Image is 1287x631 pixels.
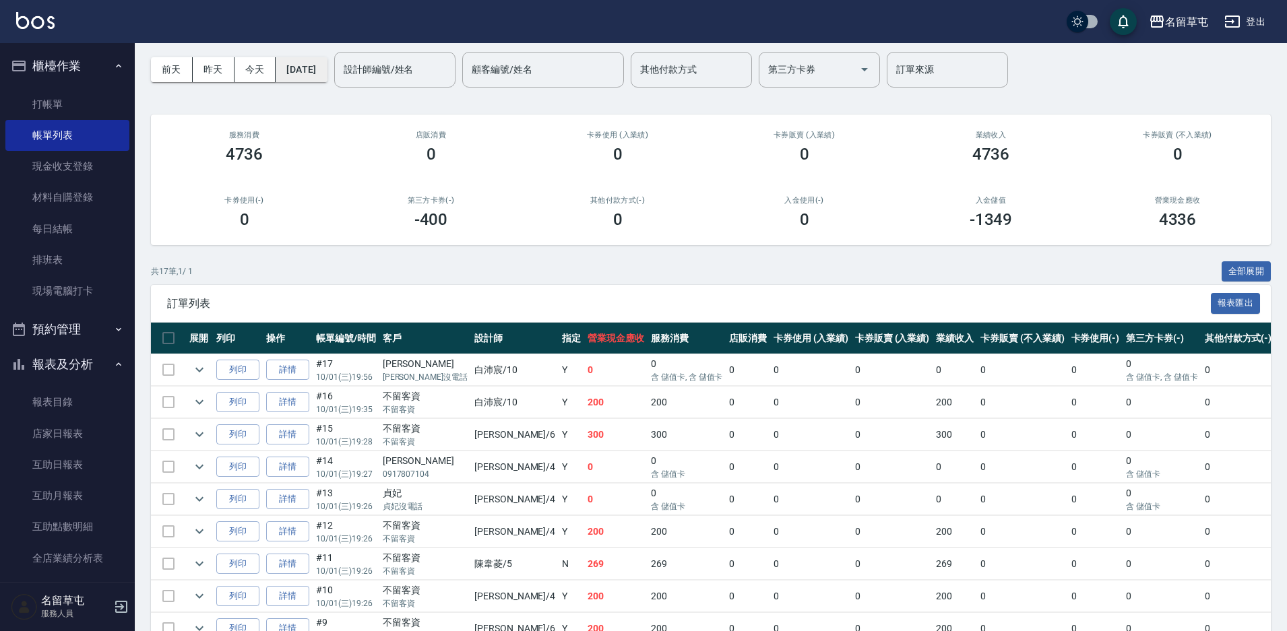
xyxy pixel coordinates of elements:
div: [PERSON_NAME] [383,454,468,468]
td: [PERSON_NAME] /4 [471,580,559,612]
td: 白沛宸 /10 [471,387,559,418]
td: 0 [770,387,852,418]
td: 200 [648,387,726,418]
td: 0 [1201,548,1276,580]
td: #11 [313,548,379,580]
a: 材料自購登錄 [5,182,129,213]
button: expand row [189,360,210,380]
p: 含 儲值卡 [651,468,723,480]
h2: 入金使用(-) [727,196,881,205]
td: 0 [1123,354,1201,386]
td: 0 [648,354,726,386]
p: 含 儲值卡 [1126,500,1198,512]
button: 名留草屯 [1143,8,1214,36]
td: #13 [313,484,379,515]
td: 0 [977,451,1067,483]
td: 0 [977,484,1067,515]
a: 每日結帳 [5,213,129,244]
td: 0 [726,516,770,547]
th: 卡券販賣 (入業績) [852,323,933,354]
th: 第三方卡券(-) [1123,323,1201,354]
img: Logo [16,12,55,29]
button: 昨天 [193,57,234,82]
th: 卡券販賣 (不入業績) [977,323,1067,354]
td: 0 [1068,548,1123,580]
td: 0 [1068,516,1123,547]
td: 0 [770,580,852,612]
div: 貞妃 [383,486,468,500]
div: 不留客資 [383,616,468,630]
td: 0 [1123,451,1201,483]
button: 今天 [234,57,276,82]
a: 帳單列表 [5,120,129,151]
a: 報表匯出 [1211,296,1261,309]
td: 0 [726,354,770,386]
button: save [1110,8,1137,35]
span: 訂單列表 [167,297,1211,310]
td: 0 [977,354,1067,386]
p: 10/01 (三) 19:26 [316,533,376,545]
th: 業績收入 [933,323,977,354]
button: expand row [189,521,210,541]
div: 不留客資 [383,519,468,533]
div: 名留草屯 [1165,13,1208,30]
td: 0 [770,451,852,483]
h3: 0 [800,210,809,229]
td: 0 [1201,419,1276,451]
h2: 卡券使用(-) [167,196,321,205]
td: #15 [313,419,379,451]
td: 269 [933,548,977,580]
p: 10/01 (三) 19:35 [316,403,376,416]
button: expand row [189,457,210,477]
div: 不留客資 [383,551,468,565]
td: Y [559,419,584,451]
td: 300 [584,419,648,451]
p: 含 儲值卡 [651,500,723,512]
p: 含 儲值卡, 含 儲值卡 [651,371,723,383]
th: 客戶 [379,323,471,354]
td: 0 [977,419,1067,451]
td: [PERSON_NAME] /4 [471,484,559,515]
td: Y [559,580,584,612]
td: 0 [1123,387,1201,418]
td: 白沛宸 /10 [471,354,559,386]
h3: 服務消費 [167,131,321,139]
h3: 4736 [226,145,263,164]
td: 200 [933,387,977,418]
h3: 0 [613,210,623,229]
th: 服務消費 [648,323,726,354]
p: 10/01 (三) 19:26 [316,565,376,577]
td: N [559,548,584,580]
th: 店販消費 [726,323,770,354]
td: 0 [1123,516,1201,547]
td: 0 [770,419,852,451]
td: 0 [726,419,770,451]
td: 0 [1068,451,1123,483]
td: 0 [584,451,648,483]
p: [PERSON_NAME]沒電話 [383,371,468,383]
p: 10/01 (三) 19:27 [316,468,376,480]
td: #14 [313,451,379,483]
button: Open [854,59,875,80]
h3: 0 [613,145,623,164]
td: Y [559,484,584,515]
p: 含 儲值卡 [1126,468,1198,480]
button: expand row [189,489,210,509]
th: 其他付款方式(-) [1201,323,1276,354]
td: [PERSON_NAME] /4 [471,516,559,547]
td: 200 [648,516,726,547]
td: 0 [1201,516,1276,547]
button: 前天 [151,57,193,82]
button: expand row [189,424,210,444]
th: 卡券使用 (入業績) [770,323,852,354]
td: 0 [852,484,933,515]
button: 全部展開 [1222,261,1272,282]
td: 0 [726,484,770,515]
td: 0 [1068,354,1123,386]
a: 店家日報表 [5,418,129,449]
button: 列印 [216,457,259,477]
td: 0 [584,354,648,386]
p: 貞妃沒電話 [383,500,468,512]
button: 列印 [216,554,259,574]
h3: 4736 [972,145,1010,164]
